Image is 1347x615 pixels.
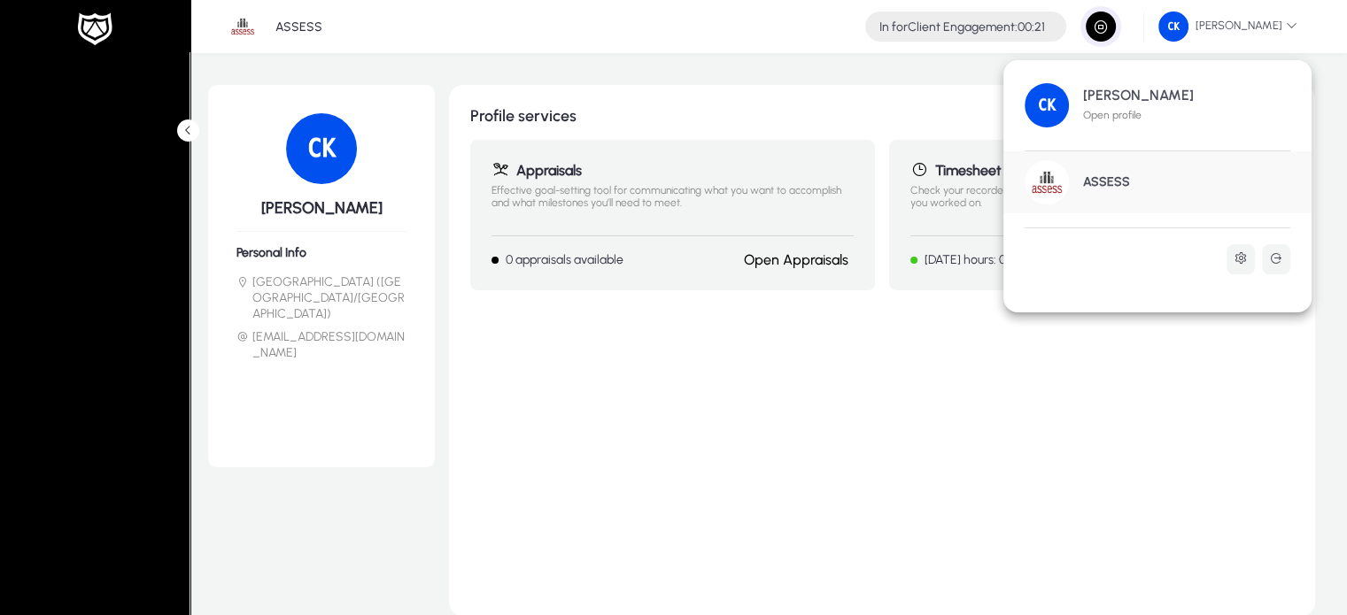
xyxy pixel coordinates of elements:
[1025,83,1069,127] img: Carine
[1083,107,1194,123] p: Open profile
[1083,174,1130,190] h1: ASSESS
[1083,88,1194,104] h1: [PERSON_NAME]
[1025,160,1069,204] img: ASSESS
[1003,74,1312,136] a: [PERSON_NAME]Open profile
